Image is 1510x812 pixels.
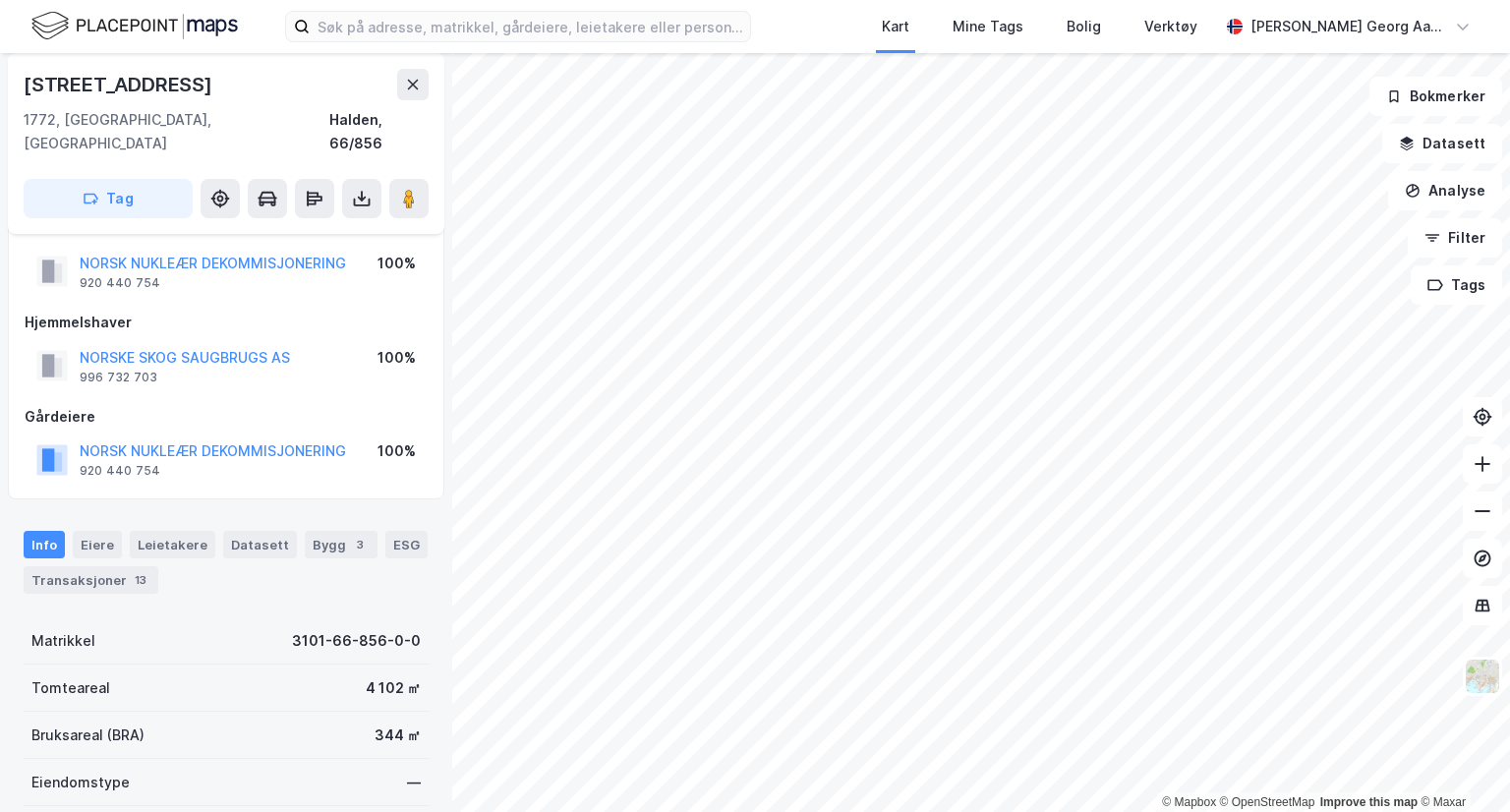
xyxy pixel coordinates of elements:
[1464,658,1501,695] img: Z
[1412,718,1510,812] iframe: Chat Widget
[1382,124,1502,163] button: Datasett
[80,463,160,479] div: 920 440 754
[223,531,297,558] div: Datasett
[366,676,421,700] div: 4 102 ㎡
[375,724,421,747] div: 344 ㎡
[1162,795,1216,809] a: Mapbox
[131,570,150,590] div: 13
[1067,15,1101,38] div: Bolig
[130,531,215,558] div: Leietakere
[25,405,428,429] div: Gårdeiere
[385,531,428,558] div: ESG
[292,629,421,653] div: 3101-66-856-0-0
[24,179,193,218] button: Tag
[24,108,329,155] div: 1772, [GEOGRAPHIC_DATA], [GEOGRAPHIC_DATA]
[350,535,370,554] div: 3
[377,252,416,275] div: 100%
[310,12,750,41] input: Søk på adresse, matrikkel, gårdeiere, leietakere eller personer
[80,275,160,291] div: 920 440 754
[24,69,216,100] div: [STREET_ADDRESS]
[1220,795,1315,809] a: OpenStreetMap
[31,724,145,747] div: Bruksareal (BRA)
[1369,77,1502,116] button: Bokmerker
[31,771,130,794] div: Eiendomstype
[24,566,158,594] div: Transaksjoner
[1250,15,1447,38] div: [PERSON_NAME] Georg Aass [PERSON_NAME]
[1408,218,1502,258] button: Filter
[24,531,65,558] div: Info
[31,629,95,653] div: Matrikkel
[407,771,421,794] div: —
[1320,795,1418,809] a: Improve this map
[73,531,122,558] div: Eiere
[1388,171,1502,210] button: Analyse
[377,439,416,463] div: 100%
[305,531,377,558] div: Bygg
[25,311,428,334] div: Hjemmelshaver
[31,9,238,43] img: logo.f888ab2527a4732fd821a326f86c7f29.svg
[329,108,429,155] div: Halden, 66/856
[953,15,1023,38] div: Mine Tags
[882,15,909,38] div: Kart
[1412,718,1510,812] div: Kontrollprogram for chat
[1144,15,1197,38] div: Verktøy
[1411,265,1502,305] button: Tags
[80,370,157,385] div: 996 732 703
[31,676,110,700] div: Tomteareal
[377,346,416,370] div: 100%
